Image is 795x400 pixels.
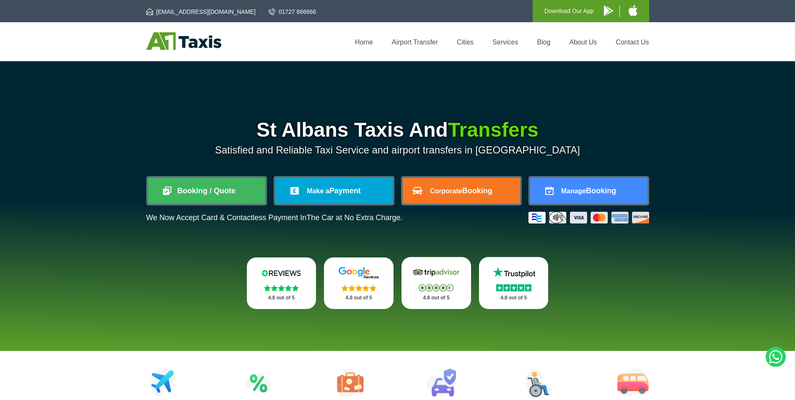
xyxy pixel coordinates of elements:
[426,369,456,397] img: Car Rental
[150,369,176,397] img: Airport Transfers
[604,5,613,16] img: A1 Taxis Android App
[264,285,299,291] img: Stars
[355,39,373,46] a: Home
[146,32,221,50] img: A1 Taxis St Albans LTD
[544,6,594,16] p: Download Our App
[528,212,649,223] img: Credit And Debit Cards
[617,369,649,397] img: Minibus
[430,187,462,195] span: Corporate
[496,284,531,291] img: Stars
[334,267,384,279] img: Google
[401,257,471,309] a: Tripadvisor Stars 4.8 out of 5
[246,369,271,397] img: Attractions
[616,39,649,46] a: Contact Us
[392,39,438,46] a: Airport Transfer
[307,187,329,195] span: Make a
[411,293,462,303] p: 4.8 out of 5
[530,178,647,204] a: ManageBooking
[561,187,586,195] span: Manage
[526,369,552,397] img: Wheelchair
[146,120,649,140] h1: St Albans Taxis And
[419,284,453,291] img: Stars
[269,8,316,16] a: 01727 866666
[146,213,403,222] p: We Now Accept Card & Contactless Payment In
[342,285,376,291] img: Stars
[403,178,520,204] a: CorporateBooking
[489,266,539,279] img: Trustpilot
[492,39,518,46] a: Services
[479,257,549,309] a: Trustpilot Stars 4.8 out of 5
[457,39,474,46] a: Cities
[411,266,461,279] img: Tripadvisor
[306,213,402,222] span: The Car at No Extra Charge.
[537,39,550,46] a: Blog
[570,39,597,46] a: About Us
[148,178,265,204] a: Booking / Quote
[488,293,539,303] p: 4.8 out of 5
[337,369,364,397] img: Tours
[333,293,384,303] p: 4.8 out of 5
[247,257,316,309] a: Reviews.io Stars 4.8 out of 5
[275,178,393,204] a: Make aPayment
[629,5,637,16] img: A1 Taxis iPhone App
[256,267,306,279] img: Reviews.io
[448,119,539,141] span: Transfers
[146,144,649,156] p: Satisfied and Reliable Taxi Service and airport transfers in [GEOGRAPHIC_DATA]
[146,8,256,16] a: [EMAIL_ADDRESS][DOMAIN_NAME]
[256,293,307,303] p: 4.8 out of 5
[324,257,394,309] a: Google Stars 4.8 out of 5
